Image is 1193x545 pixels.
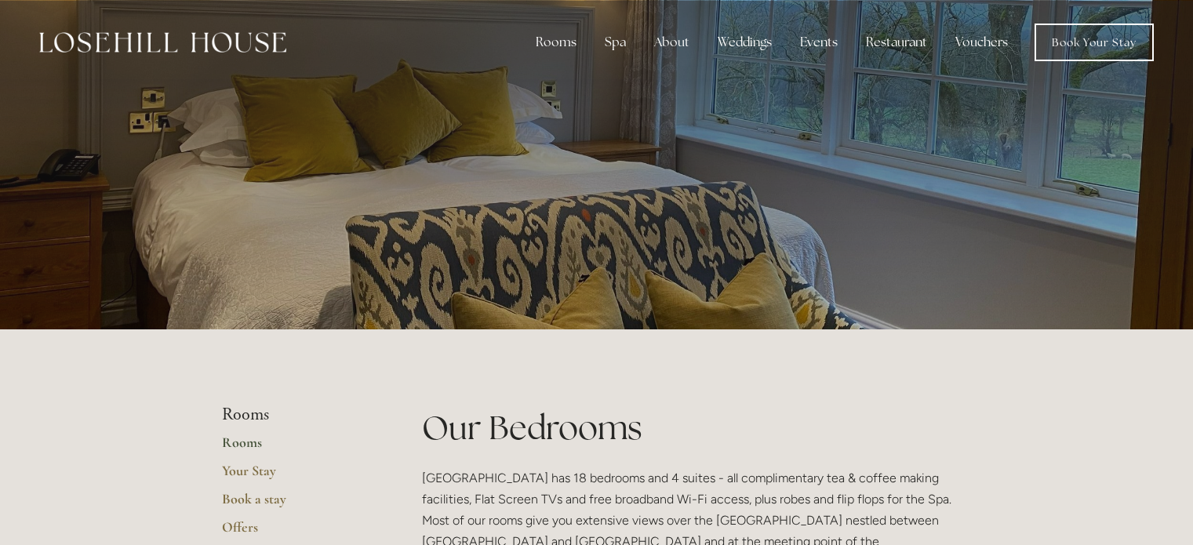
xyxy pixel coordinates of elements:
[222,462,372,490] a: Your Stay
[642,27,702,58] div: About
[422,405,972,451] h1: Our Bedrooms
[943,27,1020,58] a: Vouchers
[1035,24,1154,61] a: Book Your Stay
[523,27,589,58] div: Rooms
[592,27,638,58] div: Spa
[787,27,850,58] div: Events
[39,32,286,53] img: Losehill House
[222,405,372,425] li: Rooms
[853,27,940,58] div: Restaurant
[222,434,372,462] a: Rooms
[705,27,784,58] div: Weddings
[222,490,372,518] a: Book a stay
